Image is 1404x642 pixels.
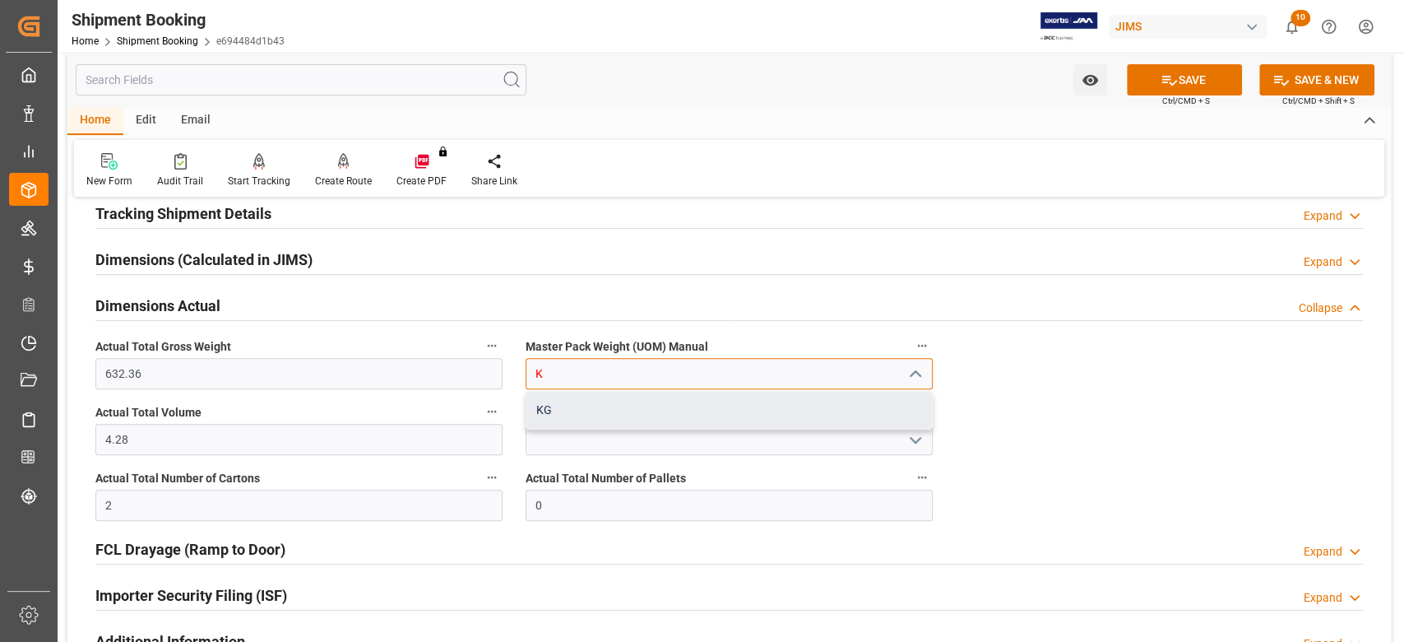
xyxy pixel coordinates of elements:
div: KG [526,392,932,429]
button: SAVE & NEW [1259,64,1374,95]
button: Actual Total Volume [481,401,503,422]
div: Expand [1304,589,1342,607]
div: Start Tracking [228,174,290,188]
span: 10 [1290,10,1310,26]
div: New Form [86,174,132,188]
button: Master Pack Weight (UOM) Manual [911,335,933,356]
div: Expand [1304,254,1342,271]
div: Expand [1304,543,1342,561]
div: Email [169,107,223,135]
span: Actual Total Number of Cartons [95,470,260,487]
span: Master Pack Weight (UOM) Manual [526,338,708,356]
div: Audit Trail [157,174,203,188]
h2: Tracking Shipment Details [95,202,271,225]
div: Expand [1304,207,1342,225]
span: Actual Total Number of Pallets [526,470,686,487]
div: Shipment Booking [72,7,285,32]
input: Search Fields [76,64,526,95]
button: open menu [1073,64,1107,95]
h2: Dimensions Actual [95,295,220,317]
button: Actual Total Number of Pallets [911,467,933,488]
div: JIMS [1109,15,1267,39]
div: Share Link [471,174,517,188]
button: SAVE [1127,64,1242,95]
button: close menu [901,361,926,387]
span: Actual Total Gross Weight [95,338,231,356]
h2: Importer Security Filing (ISF) [95,584,287,607]
button: Actual Total Number of Cartons [481,467,503,488]
div: Edit [123,107,169,135]
img: Exertis%20JAM%20-%20Email%20Logo.jpg_1722504956.jpg [1040,12,1097,41]
div: Create Route [315,174,372,188]
button: show 10 new notifications [1273,8,1310,45]
div: Collapse [1299,300,1342,317]
div: Home [67,107,123,135]
span: Ctrl/CMD + S [1162,95,1210,107]
button: JIMS [1109,11,1273,42]
h2: Dimensions (Calculated in JIMS) [95,249,313,271]
a: Shipment Booking [117,35,198,47]
span: Ctrl/CMD + Shift + S [1282,95,1355,107]
a: Home [72,35,99,47]
button: Help Center [1310,8,1347,45]
h2: FCL Drayage (Ramp to Door) [95,538,285,561]
button: Actual Total Gross Weight [481,335,503,356]
span: Actual Total Volume [95,404,202,421]
button: open menu [901,427,926,453]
